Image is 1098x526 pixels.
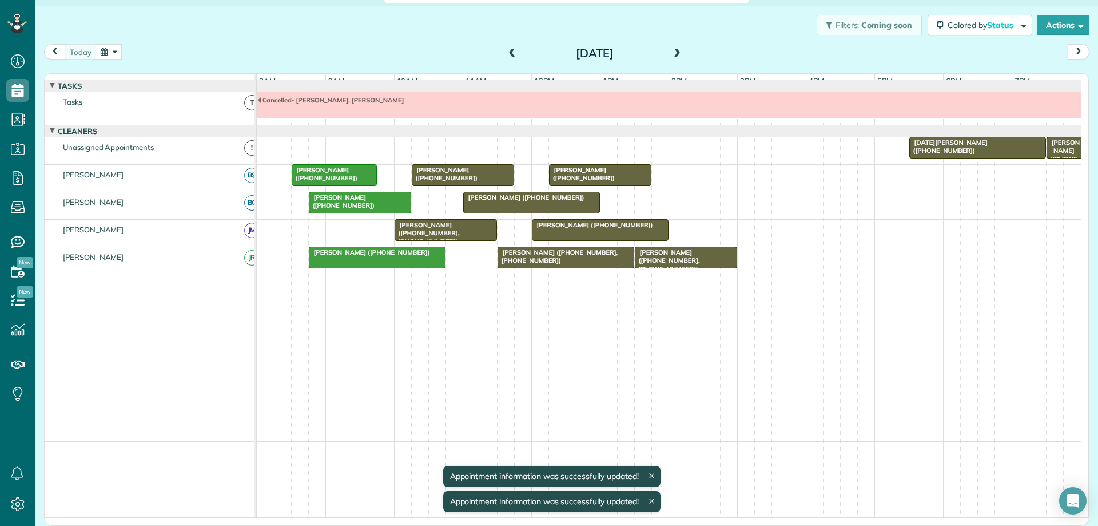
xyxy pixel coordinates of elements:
[17,257,33,268] span: New
[244,250,260,266] span: JR
[395,76,420,85] span: 10am
[861,20,913,30] span: Coming soon
[1046,139,1080,179] span: [PERSON_NAME] ([PHONE_NUMBER])
[531,221,654,229] span: [PERSON_NAME] ([PHONE_NUMBER])
[944,76,964,85] span: 6pm
[257,76,278,85] span: 8am
[61,252,126,262] span: [PERSON_NAME]
[523,47,666,60] h2: [DATE]
[61,225,126,234] span: [PERSON_NAME]
[61,97,85,106] span: Tasks
[443,491,660,512] div: Appointment information was successfully updated!
[55,126,100,136] span: Cleaners
[600,76,620,85] span: 1pm
[411,166,478,182] span: [PERSON_NAME] ([PHONE_NUMBER])
[308,248,431,256] span: [PERSON_NAME] ([PHONE_NUMBER])
[291,166,358,182] span: [PERSON_NAME] ([PHONE_NUMBER])
[1068,44,1089,60] button: next
[1059,487,1087,515] div: Open Intercom Messenger
[244,168,260,183] span: BS
[948,20,1017,30] span: Colored by
[497,248,618,264] span: [PERSON_NAME] ([PHONE_NUMBER], [PHONE_NUMBER])
[257,96,404,104] span: Cancelled- [PERSON_NAME], [PERSON_NAME]
[928,15,1032,35] button: Colored byStatus
[443,466,660,487] div: Appointment information was successfully updated!
[532,76,556,85] span: 12pm
[738,76,758,85] span: 3pm
[44,44,66,60] button: prev
[394,221,460,246] span: [PERSON_NAME] ([PHONE_NUMBER], [PHONE_NUMBER])
[244,223,260,238] span: JM
[308,193,375,209] span: [PERSON_NAME] ([PHONE_NUMBER])
[463,76,489,85] span: 11am
[61,143,156,152] span: Unassigned Appointments
[17,286,33,298] span: New
[548,166,615,182] span: [PERSON_NAME] ([PHONE_NUMBER])
[244,195,260,211] span: BC
[61,197,126,207] span: [PERSON_NAME]
[987,20,1015,30] span: Status
[836,20,860,30] span: Filters:
[55,81,84,90] span: Tasks
[61,170,126,179] span: [PERSON_NAME]
[875,76,895,85] span: 5pm
[1037,15,1089,35] button: Actions
[244,140,260,156] span: !
[806,76,826,85] span: 4pm
[909,139,988,155] span: [DATE][PERSON_NAME] ([PHONE_NUMBER])
[65,44,97,60] button: today
[634,248,700,273] span: [PERSON_NAME] ([PHONE_NUMBER], [PHONE_NUMBER])
[1012,76,1032,85] span: 7pm
[669,76,689,85] span: 2pm
[463,193,585,201] span: [PERSON_NAME] ([PHONE_NUMBER])
[244,95,260,110] span: T
[326,76,347,85] span: 9am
